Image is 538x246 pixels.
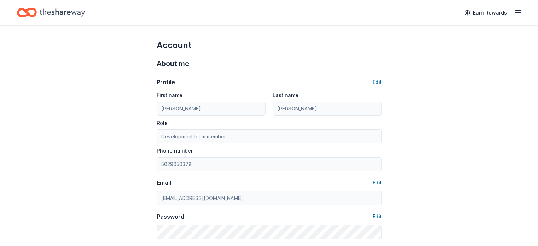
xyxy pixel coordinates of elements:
[157,40,382,51] div: Account
[17,4,85,21] a: Home
[157,78,175,86] div: Profile
[460,6,511,19] a: Earn Rewards
[157,120,168,127] label: Role
[372,178,382,187] button: Edit
[157,92,183,99] label: First name
[157,178,171,187] div: Email
[372,78,382,86] button: Edit
[157,147,193,154] label: Phone number
[372,212,382,221] button: Edit
[273,92,299,99] label: Last name
[157,58,382,69] div: About me
[157,212,184,221] div: Password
